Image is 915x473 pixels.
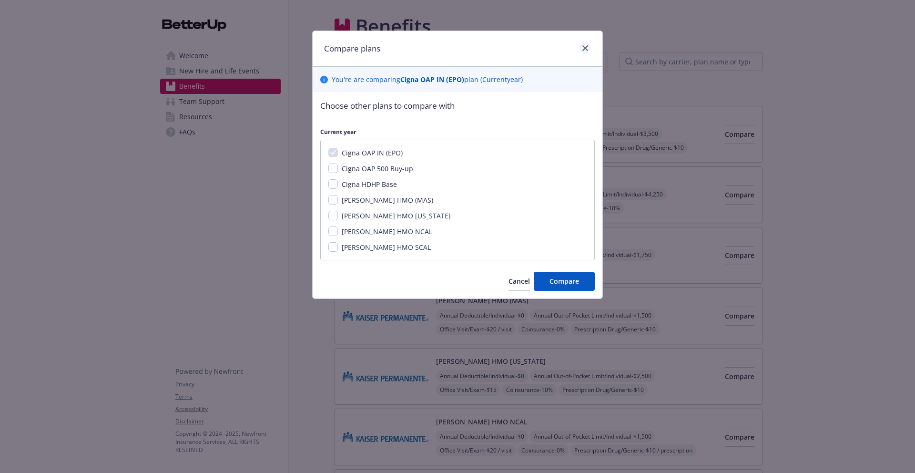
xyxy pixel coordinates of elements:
span: [PERSON_NAME] HMO [US_STATE] [342,211,451,220]
span: [PERSON_NAME] HMO (MAS) [342,195,433,205]
button: Cancel [508,272,530,291]
span: Cigna HDHP Base [342,180,397,189]
span: Compare [549,277,579,286]
p: Choose other plans to compare with [320,100,595,112]
span: Cigna OAP 500 Buy-up [342,164,413,173]
button: Compare [534,272,595,291]
span: Cigna OAP IN (EPO) [342,148,403,157]
p: Current year [320,128,595,136]
p: You ' re are comparing plan ( Current year) [332,74,523,84]
span: [PERSON_NAME] HMO SCAL [342,243,431,252]
b: Cigna OAP IN (EPO) [400,75,464,84]
span: Cancel [508,277,530,286]
a: close [579,42,591,54]
h1: Compare plans [324,42,380,55]
span: [PERSON_NAME] HMO NCAL [342,227,432,236]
